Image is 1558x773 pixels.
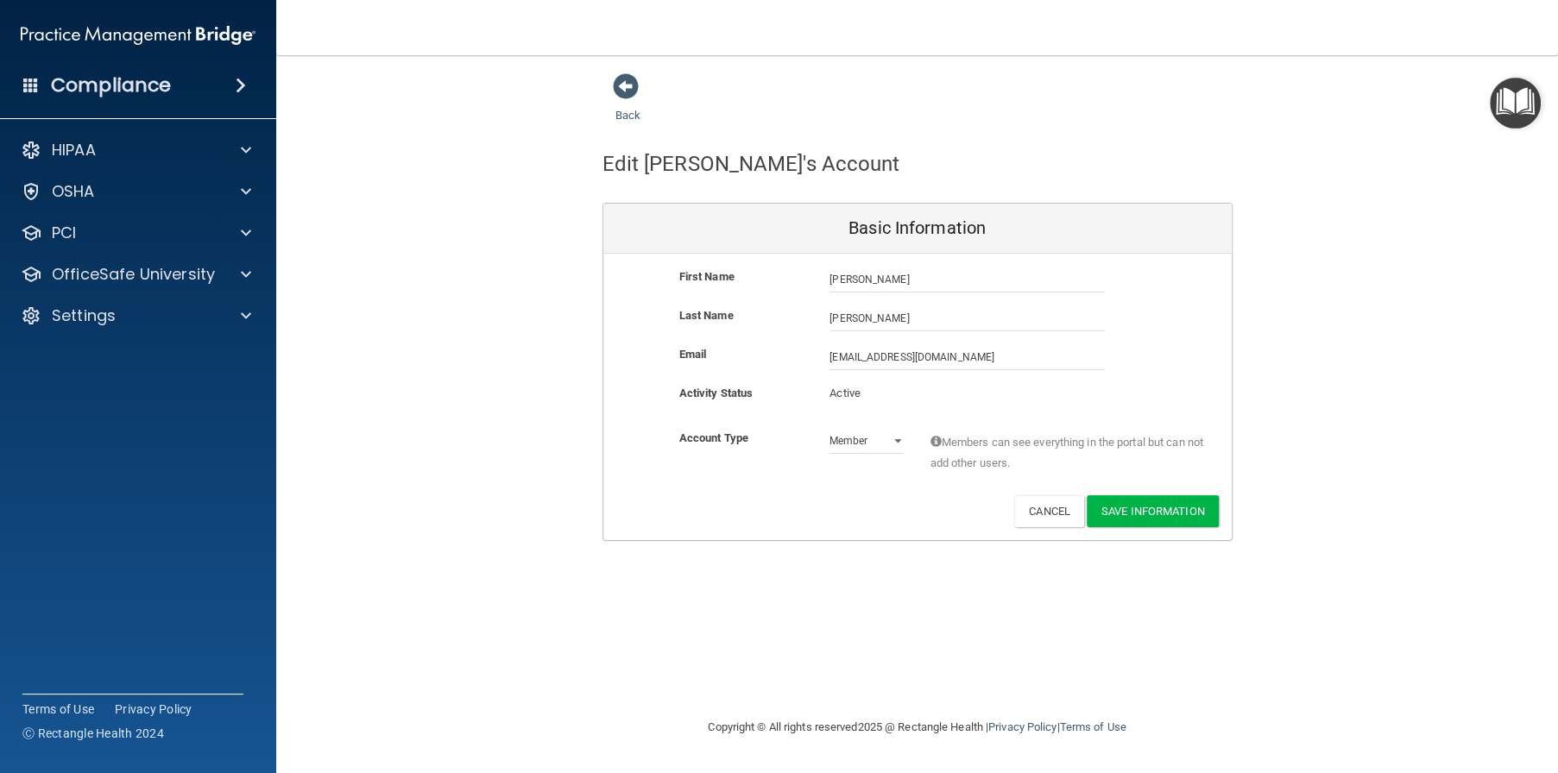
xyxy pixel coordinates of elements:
p: Settings [52,305,116,326]
b: Activity Status [679,386,754,399]
a: Privacy Policy [988,720,1057,733]
b: Last Name [679,309,734,322]
div: Basic Information [603,204,1232,254]
button: Open Resource Center [1490,78,1541,129]
div: Copyright © All rights reserved 2025 @ Rectangle Health | | [602,700,1233,755]
p: OSHA [52,181,95,202]
a: Settings [21,305,251,326]
p: HIPAA [52,140,96,160]
b: Account Type [679,431,748,444]
a: Back [615,88,640,122]
a: OSHA [21,181,251,202]
h4: Edit [PERSON_NAME]'s Account [602,153,900,175]
span: Members can see everything in the portal but can not add other users. [930,432,1205,474]
a: PCI [21,223,251,243]
p: PCI [52,223,76,243]
b: Email [679,348,707,361]
button: Save Information [1087,495,1219,527]
a: Terms of Use [1059,720,1126,733]
p: Active [829,383,904,404]
a: OfficeSafe University [21,264,251,285]
a: HIPAA [21,140,251,160]
button: Cancel [1014,495,1084,527]
p: OfficeSafe University [52,264,215,285]
a: Terms of Use [22,701,94,718]
b: First Name [679,270,735,283]
span: Ⓒ Rectangle Health 2024 [22,725,164,742]
h4: Compliance [51,73,171,97]
img: PMB logo [21,18,255,53]
a: Privacy Policy [115,701,192,718]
